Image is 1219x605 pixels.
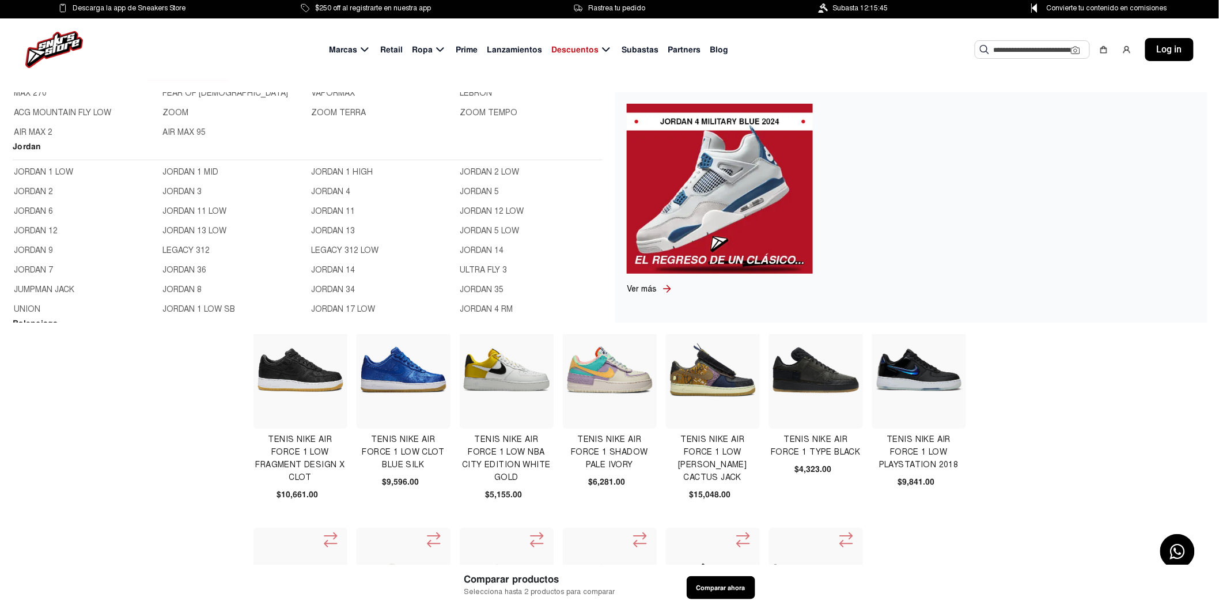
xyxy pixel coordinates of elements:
[162,225,304,237] a: JORDAN 13 LOW
[14,283,156,296] a: JUMPMAN JACK
[460,283,601,296] a: JORDAN 35
[14,126,156,139] a: AIR MAX 2
[872,433,966,471] h4: Tenis Nike Air Force 1 Low Playstation 2018
[552,44,599,56] span: Descuentos
[668,44,701,56] span: Partners
[1122,45,1131,54] img: user
[460,205,601,218] a: JORDAN 12 LOW
[875,326,964,414] img: Tenis Nike Air Force 1 Low Playstation 2018
[669,326,758,414] img: Tenis Nike Air Force 1 Low Travis Scott Cactus Jack
[412,44,433,56] span: Ropa
[359,326,448,414] img: Tenis Nike Air Force 1 Low Clot Blue Silk
[311,264,453,277] a: JORDAN 14
[463,326,551,414] img: Tenis Nike Air Force 1 Low Nba City Edition White Gold
[14,205,156,218] a: JORDAN 6
[162,107,304,119] a: ZOOM
[460,107,601,119] a: ZOOM TEMPO
[14,244,156,257] a: JORDAN 9
[14,107,156,119] a: ACG MOUNTAIN FLY LOW
[25,31,83,68] img: logo
[772,346,861,394] img: Tenis Nike Air Force 1 Type Black
[795,463,832,475] span: $4,323.00
[162,303,304,316] a: JORDAN 1 LOW SB
[486,489,523,501] span: $5,155.00
[311,107,453,119] a: ZOOM TERRA
[311,283,453,296] a: JORDAN 34
[627,284,657,294] span: Ver más
[253,433,347,484] h4: Tenis Nike Air Force 1 Low Fragment Design X Clot
[833,2,888,14] span: Subasta 12:15:45
[14,87,156,100] a: MAX 270
[13,140,603,160] h2: Jordan
[1099,45,1108,54] img: shopping
[13,317,603,337] h2: Balenciaga
[460,433,554,484] h4: Tenis Nike Air Force 1 Low Nba City Edition White Gold
[381,44,403,56] span: Retail
[162,166,304,179] a: JORDAN 1 MID
[460,166,601,179] a: JORDAN 2 LOW
[710,44,729,56] span: Blog
[311,244,453,257] a: LEGACY 312 LOW
[627,283,661,295] a: Ver más
[898,476,935,488] span: $9,841.00
[1027,3,1042,13] img: Control Point Icon
[460,264,601,277] a: ULTRA FLY 3
[464,587,615,598] span: Selecciona hasta 2 productos para comparar
[456,44,478,56] span: Prime
[357,433,450,471] h4: Tenis Nike Air Force 1 Low Clot Blue Silk
[566,326,654,414] img: Tenis Nike Air Force 1 Shadow Pale Ivory
[1071,46,1080,55] img: Cámara
[162,205,304,218] a: JORDAN 11 LOW
[311,87,453,100] a: VAPORMAX
[162,283,304,296] a: JORDAN 8
[162,264,304,277] a: JORDAN 36
[311,186,453,198] a: JORDAN 4
[383,476,419,488] span: $9,596.00
[162,126,304,139] a: AIR MAX 95
[14,303,156,316] a: UNION
[1047,2,1167,14] span: Convierte tu contenido en comisiones
[73,2,186,14] span: Descarga la app de Sneakers Store
[277,489,319,501] span: $10,661.00
[14,166,156,179] a: JORDAN 1 LOW
[162,186,304,198] a: JORDAN 3
[589,476,626,488] span: $6,281.00
[162,87,304,100] a: FEAR OF [DEMOGRAPHIC_DATA]
[690,489,731,501] span: $15,048.00
[311,166,453,179] a: JORDAN 1 HIGH
[311,303,453,316] a: JORDAN 17 LOW
[460,225,601,237] a: JORDAN 5 LOW
[563,433,657,471] h4: Tenis Nike Air Force 1 Shadow Pale Ivory
[687,576,755,599] button: Comparar ahora
[1157,43,1182,56] span: Log in
[460,87,601,100] a: LEBRON
[460,303,601,316] a: JORDAN 4 RM
[980,45,989,54] img: Buscar
[256,347,345,394] img: Tenis Nike Air Force 1 Low Fragment Design X Clot
[311,205,453,218] a: JORDAN 11
[14,225,156,237] a: JORDAN 12
[622,44,659,56] span: Subastas
[666,433,760,484] h4: Tenis Nike Air Force 1 Low [PERSON_NAME] Cactus Jack
[460,186,601,198] a: JORDAN 5
[14,186,156,198] a: JORDAN 2
[460,244,601,257] a: JORDAN 14
[769,433,863,459] h4: Tenis Nike Air Force 1 Type Black
[487,44,543,56] span: Lanzamientos
[330,44,358,56] span: Marcas
[588,2,645,14] span: Rastrea tu pedido
[311,225,453,237] a: JORDAN 13
[315,2,431,14] span: $250 off al registrarte en nuestra app
[162,244,304,257] a: LEGACY 312
[464,572,615,587] span: Comparar productos
[14,264,156,277] a: JORDAN 7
